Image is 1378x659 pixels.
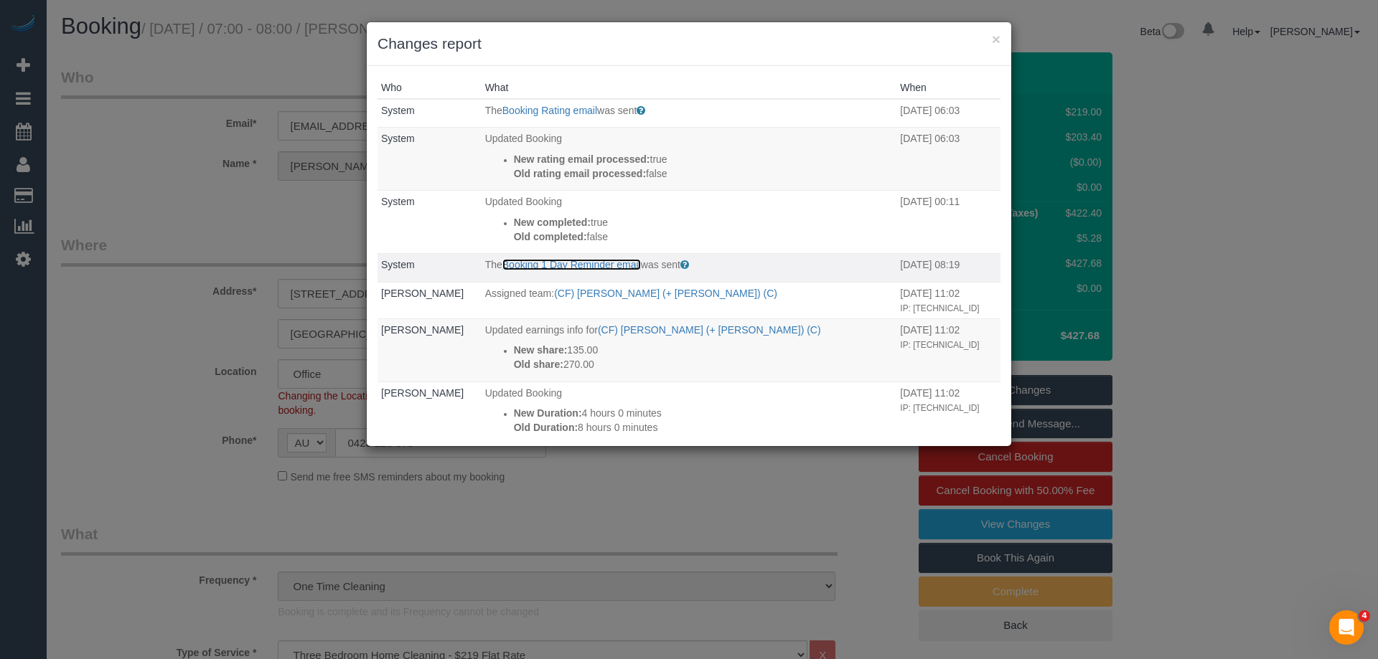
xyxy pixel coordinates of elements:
[514,420,894,435] p: 8 hours 0 minutes
[381,324,464,336] a: [PERSON_NAME]
[514,357,894,371] p: 270.00
[900,403,979,413] small: IP: [TECHNICAL_ID]
[482,381,897,445] td: What
[896,282,1000,318] td: When
[378,33,1000,54] h3: Changes report
[514,406,894,420] p: 4 hours 0 minutes
[482,128,897,191] td: What
[502,105,597,116] a: Booking Rating email
[514,215,894,229] p: true
[482,77,897,99] th: What
[896,191,1000,254] td: When
[502,259,641,270] a: Booking 1 Day Reminder email
[597,105,637,116] span: was sent
[485,133,562,144] span: Updated Booking
[900,340,979,350] small: IP: [TECHNICAL_ID]
[514,152,894,166] p: true
[378,318,482,381] td: Who
[378,99,482,128] td: Who
[1329,610,1364,645] iframe: Intercom live chat
[514,359,563,370] strong: Old share:
[514,344,568,356] strong: New share:
[896,318,1000,381] td: When
[485,288,555,299] span: Assigned team:
[381,259,415,270] a: System
[992,32,1000,47] button: ×
[381,387,464,399] a: [PERSON_NAME]
[381,288,464,299] a: [PERSON_NAME]
[485,324,598,336] span: Updated earnings info for
[514,407,582,419] strong: New Duration:
[485,196,562,207] span: Updated Booking
[896,381,1000,445] td: When
[381,196,415,207] a: System
[514,231,587,242] strong: Old completed:
[900,303,979,313] small: IP: [TECHNICAL_ID]
[378,381,482,445] td: Who
[378,191,482,254] td: Who
[514,422,578,433] strong: Old Duration:
[514,229,894,244] p: false
[381,105,415,116] a: System
[514,166,894,181] p: false
[514,168,646,179] strong: Old rating email processed:
[485,259,502,270] span: The
[485,105,502,116] span: The
[482,191,897,254] td: What
[378,254,482,283] td: Who
[482,282,897,318] td: What
[482,99,897,128] td: What
[554,288,777,299] a: (CF) [PERSON_NAME] (+ [PERSON_NAME]) (C)
[378,128,482,191] td: Who
[896,254,1000,283] td: When
[896,77,1000,99] th: When
[514,153,650,165] strong: New rating email processed:
[514,217,591,228] strong: New completed:
[641,259,680,270] span: was sent
[482,318,897,381] td: What
[482,254,897,283] td: What
[896,128,1000,191] td: When
[598,324,821,336] a: (CF) [PERSON_NAME] (+ [PERSON_NAME]) (C)
[1359,610,1370,622] span: 4
[896,99,1000,128] td: When
[378,282,482,318] td: Who
[485,387,562,399] span: Updated Booking
[514,343,894,357] p: 135.00
[367,22,1011,446] sui-modal: Changes report
[378,77,482,99] th: Who
[381,133,415,144] a: System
